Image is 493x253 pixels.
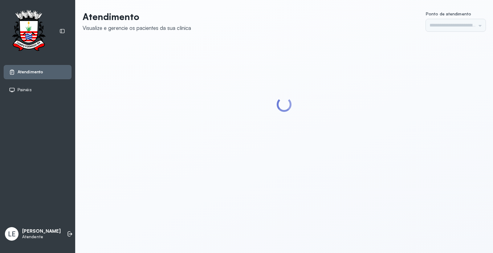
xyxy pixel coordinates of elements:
[18,69,43,75] span: Atendimento
[22,228,61,234] p: [PERSON_NAME]
[9,69,66,75] a: Atendimento
[83,11,191,22] p: Atendimento
[6,10,51,53] img: Logotipo do estabelecimento
[22,234,61,239] p: Atendente
[426,11,471,16] span: Ponto de atendimento
[18,87,32,92] span: Painéis
[83,25,191,31] div: Visualize e gerencie os pacientes da sua clínica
